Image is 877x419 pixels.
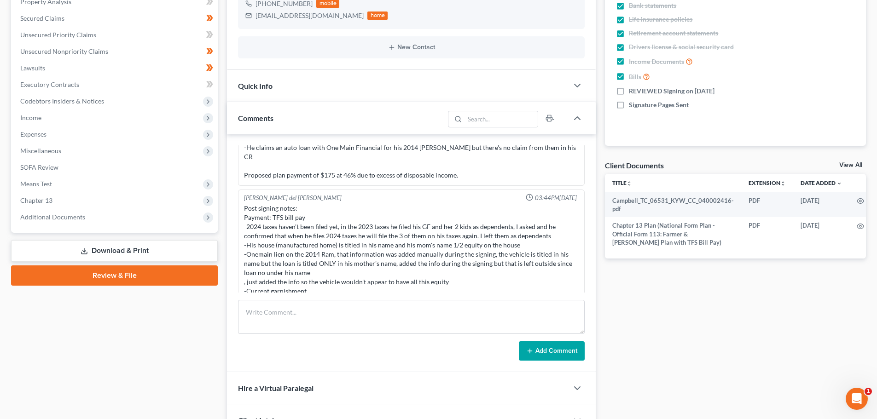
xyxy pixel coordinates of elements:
span: Means Test [20,180,52,188]
span: Lawsuits [20,64,45,72]
td: [DATE] [793,217,849,251]
a: Unsecured Priority Claims [13,27,218,43]
span: Signature Pages Sent [629,100,689,109]
span: REVIEWED Signing on [DATE] [629,86,714,96]
a: Unsecured Nonpriority Claims [13,43,218,60]
span: 1 [865,388,872,395]
span: Bank statements [629,1,676,10]
a: Date Added expand_more [801,179,842,186]
span: Quick Info [238,81,273,90]
div: Client Documents [605,161,664,170]
td: PDF [741,192,793,218]
span: 03:44PM[DATE] [535,194,577,202]
div: home [367,11,388,20]
span: Miscellaneous [20,147,61,155]
span: Life insurance policies [629,15,692,24]
a: Download & Print [11,240,218,262]
a: Titleunfold_more [612,179,632,186]
span: Chapter 13 [20,196,52,204]
a: View All [839,162,862,168]
button: Add Comment [519,341,585,361]
span: Income Documents [629,57,684,66]
input: Search... [465,111,538,127]
i: expand_more [836,181,842,186]
span: Unsecured Priority Claims [20,31,96,39]
i: unfold_more [780,181,786,186]
span: Secured Claims [20,14,64,22]
span: Executory Contracts [20,80,79,88]
span: Expenses [20,130,46,138]
td: [DATE] [793,192,849,218]
span: Comments [238,114,273,122]
td: PDF [741,217,793,251]
a: Lawsuits [13,60,218,76]
div: Post signing notes: Payment: TFS bill pay -2024 taxes haven't been filed yet, in the 2023 taxes h... [244,204,579,296]
a: Review & File [11,265,218,286]
span: Income [20,114,41,121]
span: Additional Documents [20,213,85,221]
span: Codebtors Insiders & Notices [20,97,104,105]
i: unfold_more [627,181,632,186]
div: [PERSON_NAME] del [PERSON_NAME] [244,194,342,202]
span: SOFA Review [20,163,58,171]
div: [EMAIL_ADDRESS][DOMAIN_NAME] [256,11,364,20]
a: Secured Claims [13,10,218,27]
iframe: Intercom live chat [846,388,868,410]
td: Chapter 13 Plan (National Form Plan - Official Form 113: Farmer & [PERSON_NAME] Plan with TFS Bil... [605,217,741,251]
span: Hire a Virtual Paralegal [238,384,314,392]
a: Extensionunfold_more [749,179,786,186]
span: Unsecured Nonpriority Claims [20,47,108,55]
a: SOFA Review [13,159,218,176]
td: Campbell_TC_06531_KYW_CC_040002416-pdf [605,192,741,218]
span: Bills [629,72,641,81]
span: Retirement account statements [629,29,718,38]
span: Drivers license & social security card [629,42,734,52]
button: New Contact [245,44,577,51]
a: Executory Contracts [13,76,218,93]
